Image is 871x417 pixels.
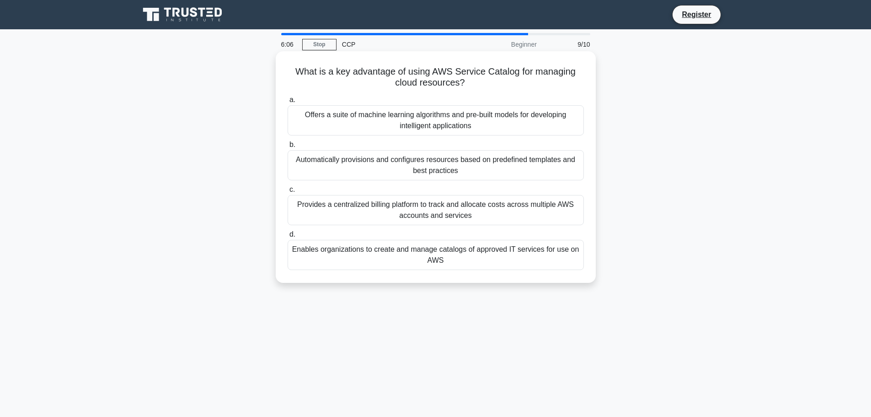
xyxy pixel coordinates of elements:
a: Register [676,9,716,20]
div: 9/10 [542,35,596,54]
h5: What is a key advantage of using AWS Service Catalog for managing cloud resources? [287,66,585,89]
span: b. [289,141,295,148]
div: Automatically provisions and configures resources based on predefined templates and best practices [288,150,584,180]
div: CCP [337,35,462,54]
div: Beginner [462,35,542,54]
span: d. [289,230,295,238]
div: Provides a centralized billing platform to track and allocate costs across multiple AWS accounts ... [288,195,584,225]
span: a. [289,96,295,103]
div: Offers a suite of machine learning algorithms and pre-built models for developing intelligent app... [288,105,584,135]
span: c. [289,185,295,193]
div: Enables organizations to create and manage catalogs of approved IT services for use on AWS [288,240,584,270]
div: 6:06 [276,35,302,54]
a: Stop [302,39,337,50]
